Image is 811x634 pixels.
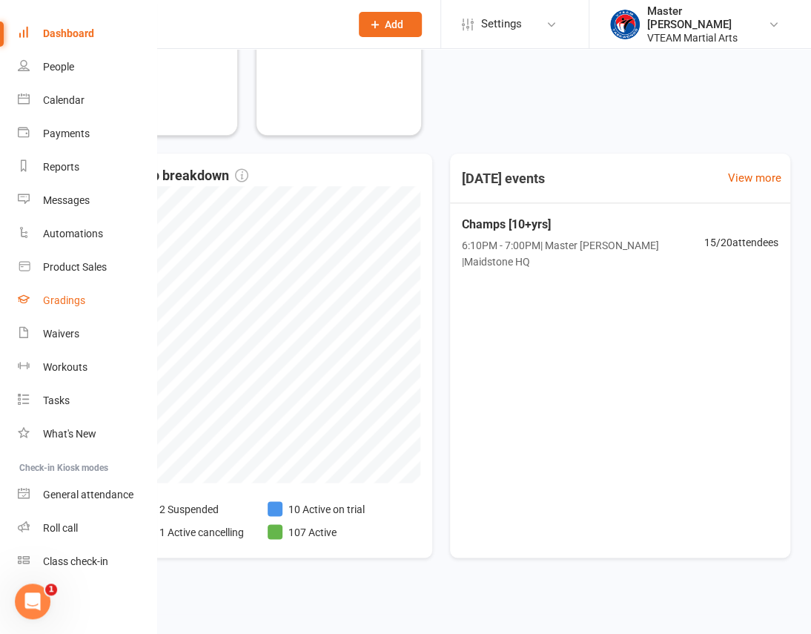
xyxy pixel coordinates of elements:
h3: [DATE] events [450,165,557,192]
a: View more [728,169,781,187]
a: Calendar [18,84,158,117]
div: Class check-in [43,555,108,567]
a: Workouts [18,351,158,384]
a: Class kiosk mode [18,545,158,578]
a: Waivers [18,317,158,351]
div: Waivers [43,328,79,340]
span: 15 / 20 attendees [704,234,778,251]
div: Gradings [43,294,85,306]
div: Product Sales [43,261,107,273]
a: Roll call [18,512,158,545]
a: Tasks [18,384,158,417]
div: Calendar [43,94,85,106]
iframe: Intercom live chat [15,584,50,619]
div: VTEAM Martial Arts [647,31,768,44]
div: What's New [43,428,96,440]
div: Reports [43,161,79,173]
li: 107 Active [268,524,365,540]
a: Gradings [18,284,158,317]
a: Dashboard [18,17,158,50]
input: Search... [87,14,340,35]
a: People [18,50,158,84]
a: Reports [18,151,158,184]
span: Settings [481,7,522,41]
div: Roll call [43,522,78,534]
span: Champs [10+yrs] [462,215,704,234]
a: Messages [18,184,158,217]
li: 2 Suspended [139,501,244,517]
div: Payments [43,128,90,139]
div: Master [PERSON_NAME] [647,4,768,31]
li: 10 Active on trial [268,501,365,517]
span: Membership breakdown [83,165,248,187]
a: Payments [18,117,158,151]
div: People [43,61,74,73]
div: Automations [43,228,103,240]
div: Tasks [43,394,70,406]
button: Add [359,12,422,37]
div: Messages [43,194,90,206]
div: General attendance [43,489,133,501]
span: 6:10PM - 7:00PM | Master [PERSON_NAME] | Maidstone HQ [462,237,704,271]
span: 1 [45,584,57,595]
a: Automations [18,217,158,251]
div: Dashboard [43,27,94,39]
a: What's New [18,417,158,451]
span: Add [385,19,403,30]
li: 1 Active cancelling [139,524,244,540]
img: thumb_image1628552580.png [610,10,640,39]
div: Workouts [43,361,87,373]
a: Product Sales [18,251,158,284]
a: General attendance kiosk mode [18,478,158,512]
